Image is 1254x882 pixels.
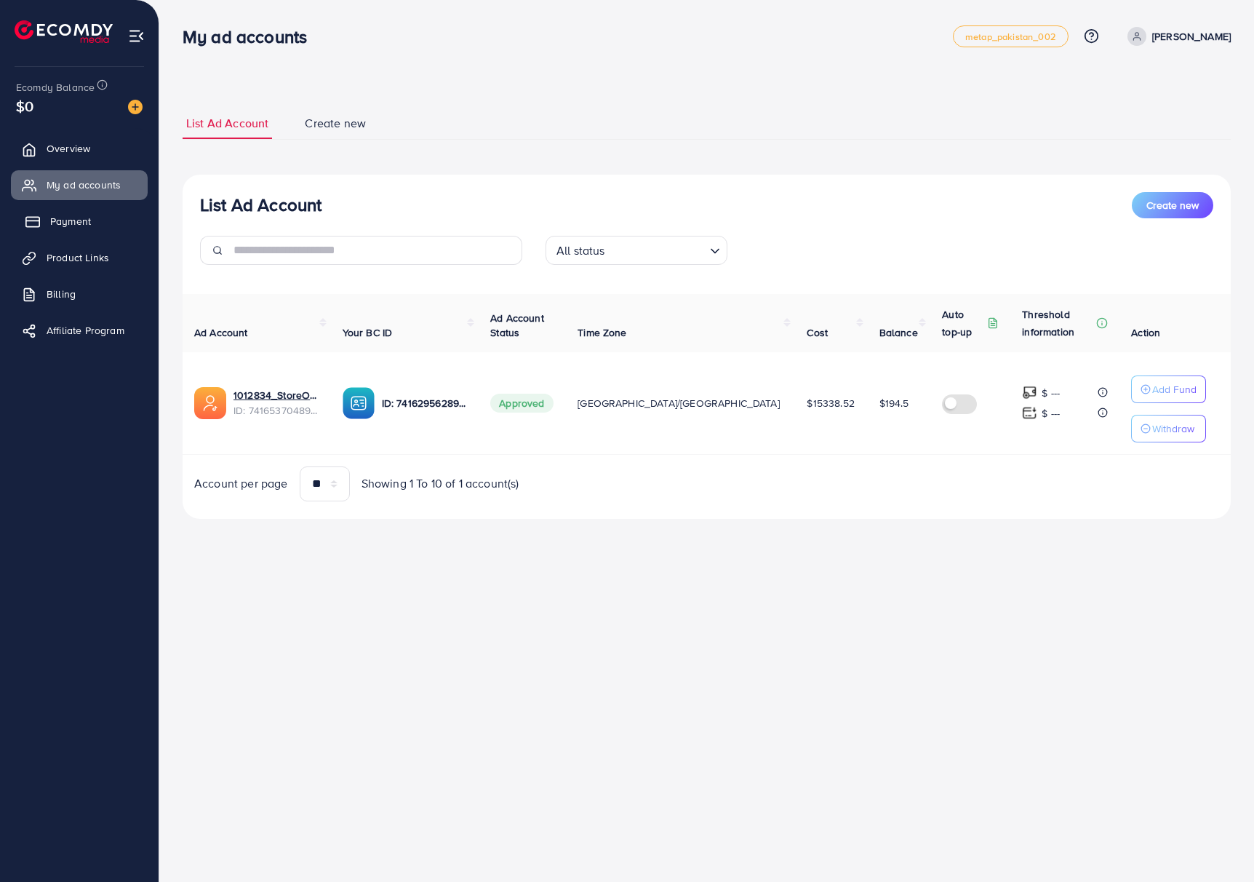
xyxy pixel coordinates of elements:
button: Withdraw [1131,415,1206,442]
p: Threshold information [1022,306,1093,341]
img: top-up amount [1022,405,1037,421]
span: [GEOGRAPHIC_DATA]/[GEOGRAPHIC_DATA] [578,396,780,410]
a: Payment [11,207,148,236]
span: Action [1131,325,1160,340]
h3: List Ad Account [200,194,322,215]
span: Cost [807,325,828,340]
a: My ad accounts [11,170,148,199]
img: top-up amount [1022,385,1037,400]
span: Account per page [194,475,288,492]
span: All status [554,240,608,261]
p: Add Fund [1152,381,1197,398]
img: ic-ads-acc.e4c84228.svg [194,387,226,419]
p: $ --- [1042,384,1060,402]
span: Overview [47,141,90,156]
span: Ad Account Status [490,311,544,340]
span: List Ad Account [186,115,268,132]
span: Billing [47,287,76,301]
p: Auto top-up [942,306,984,341]
img: ic-ba-acc.ded83a64.svg [343,387,375,419]
p: ID: 7416295628948471825 [382,394,468,412]
span: Approved [490,394,553,413]
span: Payment [50,214,91,229]
span: metap_pakistan_002 [965,32,1056,41]
p: $ --- [1042,405,1060,422]
span: Time Zone [578,325,626,340]
span: $15338.52 [807,396,854,410]
a: metap_pakistan_002 [953,25,1069,47]
span: $194.5 [879,396,909,410]
a: [PERSON_NAME] [1122,27,1231,46]
span: Create new [305,115,366,132]
span: My ad accounts [47,178,121,192]
span: Showing 1 To 10 of 1 account(s) [362,475,519,492]
span: Your BC ID [343,325,393,340]
h3: My ad accounts [183,26,319,47]
input: Search for option [610,237,704,261]
a: Product Links [11,243,148,272]
span: Product Links [47,250,109,265]
img: image [128,100,143,114]
img: menu [128,28,145,44]
span: Balance [879,325,918,340]
span: Ecomdy Balance [16,80,95,95]
p: Withdraw [1152,420,1194,437]
div: <span class='underline'>1012834_StoreOne01_1726797108911</span></br>7416537048955371521 [233,388,319,418]
p: [PERSON_NAME] [1152,28,1231,45]
iframe: Chat [1192,817,1243,871]
span: Affiliate Program [47,323,124,338]
a: Overview [11,134,148,163]
span: $0 [16,95,33,116]
span: ID: 7416537048955371521 [233,403,319,418]
span: Create new [1146,198,1199,212]
a: Affiliate Program [11,316,148,345]
a: Billing [11,279,148,309]
button: Create new [1132,192,1213,218]
div: Search for option [546,236,727,265]
img: logo [15,20,113,43]
a: 1012834_StoreOne01_1726797108911 [233,388,319,402]
span: Ad Account [194,325,248,340]
button: Add Fund [1131,376,1206,403]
